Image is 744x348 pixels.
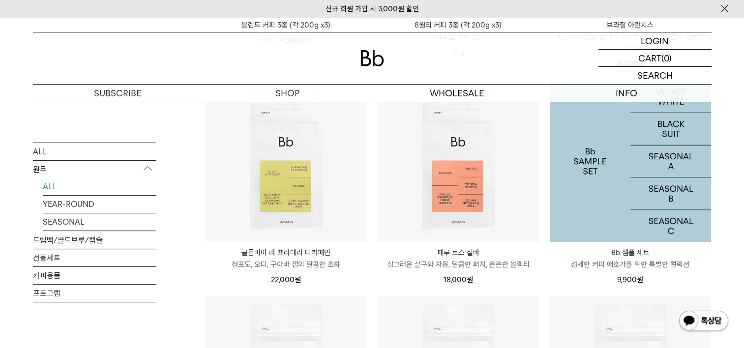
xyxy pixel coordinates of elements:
[638,50,661,66] p: CART
[550,247,711,259] p: Bb 샘플 세트
[206,259,367,270] p: 청포도, 오디, 구아바 잼의 달콤한 조화
[43,178,156,195] a: ALL
[43,213,156,231] a: SEASONAL
[378,247,539,270] a: 페루 로스 실바 싱그러운 살구와 자몽, 달콤한 퍼지, 은은한 블랙티
[33,267,156,284] a: 커피용품
[467,275,473,284] span: 원
[637,67,673,84] p: SEARCH
[360,50,384,66] img: 로고
[598,32,712,50] a: LOGIN
[203,85,372,102] a: SHOP
[295,275,301,284] span: 원
[326,4,419,13] a: 신규 회원 가입 시 3,000원 할인
[617,275,643,284] span: 9,900
[43,196,156,213] a: YEAR-ROUND
[542,85,712,102] p: INFO
[378,247,539,259] p: 페루 로스 실바
[372,85,542,102] p: WHOLESALE
[550,259,711,270] p: 섬세한 커피 애호가를 위한 특별한 컬렉션
[637,275,643,284] span: 원
[378,81,539,242] img: 페루 로스 실바
[641,32,669,49] p: LOGIN
[661,50,672,66] p: (0)
[206,247,367,259] p: 콜롬비아 라 프라데라 디카페인
[378,259,539,270] p: 싱그러운 살구와 자몽, 달콤한 퍼지, 은은한 블랙티
[33,285,156,302] a: 프로그램
[33,249,156,266] a: 선물세트
[444,275,473,284] span: 18,000
[550,247,711,270] a: Bb 샘플 세트 섬세한 커피 애호가를 위한 특별한 컬렉션
[33,232,156,249] a: 드립백/콜드브루/캡슐
[550,81,711,242] img: 1000000330_add2_017.jpg
[206,81,367,242] img: 콜롬비아 라 프라데라 디카페인
[206,247,367,270] a: 콜롬비아 라 프라데라 디카페인 청포도, 오디, 구아바 잼의 달콤한 조화
[550,81,711,242] a: Bb 샘플 세트
[33,85,203,102] a: SUBSCRIBE
[33,143,156,160] a: ALL
[33,161,156,178] p: 원두
[678,310,729,333] img: 카카오톡 채널 1:1 채팅 버튼
[271,275,301,284] span: 22,000
[598,50,712,67] a: CART (0)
